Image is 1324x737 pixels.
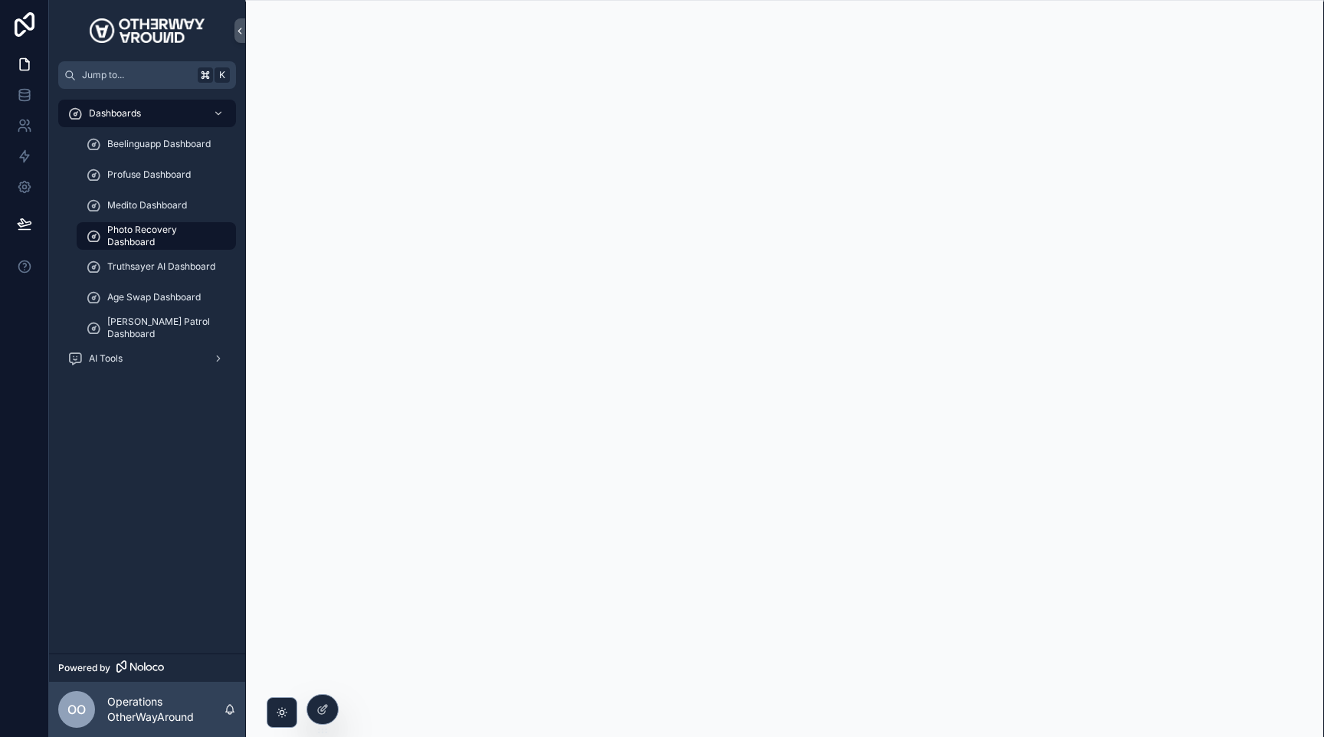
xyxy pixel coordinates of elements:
[77,253,236,280] a: Truthsayer AI Dashboard
[89,107,141,120] span: Dashboards
[49,89,245,392] div: scrollable content
[216,69,228,81] span: K
[107,260,215,273] span: Truthsayer AI Dashboard
[77,314,236,342] a: [PERSON_NAME] Patrol Dashboard
[107,138,211,150] span: Beelinguapp Dashboard
[58,100,236,127] a: Dashboards
[58,662,110,674] span: Powered by
[82,69,192,81] span: Jump to...
[107,291,201,303] span: Age Swap Dashboard
[89,352,123,365] span: AI Tools
[58,345,236,372] a: AI Tools
[67,700,86,719] span: OO
[90,18,204,43] img: App logo
[107,224,221,248] span: Photo Recovery Dashboard
[58,61,236,89] button: Jump to...K
[107,694,224,725] p: Operations OtherWayAround
[49,653,245,682] a: Powered by
[77,130,236,158] a: Beelinguapp Dashboard
[107,169,191,181] span: Profuse Dashboard
[107,199,187,211] span: Medito Dashboard
[77,192,236,219] a: Medito Dashboard
[77,222,236,250] a: Photo Recovery Dashboard
[77,161,236,188] a: Profuse Dashboard
[107,316,221,340] span: [PERSON_NAME] Patrol Dashboard
[77,283,236,311] a: Age Swap Dashboard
